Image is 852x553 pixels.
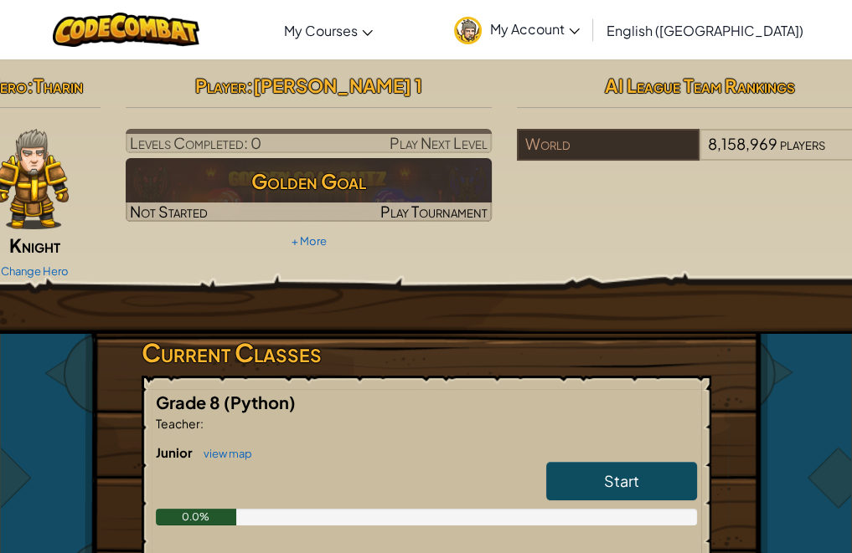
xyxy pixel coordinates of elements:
span: Grade 8 [156,392,224,412]
a: My Courses [276,8,381,53]
a: Play Next Level [126,129,492,153]
span: English ([GEOGRAPHIC_DATA]) [607,22,803,39]
div: 0.0% [156,509,237,525]
span: Start [604,471,639,490]
img: Golden Goal [126,158,492,222]
span: My Account [490,20,580,38]
img: CodeCombat logo [53,13,199,47]
span: My Courses [284,22,358,39]
span: Play Next Level [390,133,488,152]
span: Teacher [156,416,200,431]
div: World [517,129,700,161]
span: Junior [156,444,195,460]
span: Levels Completed: 0 [130,133,261,152]
span: AI League Team Rankings [605,74,795,97]
span: Player [195,74,246,97]
a: English ([GEOGRAPHIC_DATA]) [598,8,812,53]
span: Not Started [130,202,208,221]
span: : [200,416,204,431]
h3: Golden Goal [126,162,492,200]
span: (Python) [224,392,296,412]
span: 8,158,969 [708,134,777,153]
a: My Account [446,3,588,56]
span: players [780,134,825,153]
span: [PERSON_NAME] 1 [253,74,422,97]
a: Change Hero [1,264,69,278]
a: view map [195,447,252,460]
h3: Current Classes [142,334,711,371]
img: avatar [454,17,482,44]
span: Play Tournament [380,202,488,221]
span: Tharin [34,74,83,97]
span: : [27,74,34,97]
span: : [246,74,253,97]
span: Knight [9,233,60,257]
a: + More [291,234,326,248]
a: Golden GoalNot StartedPlay Tournament [126,158,492,222]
